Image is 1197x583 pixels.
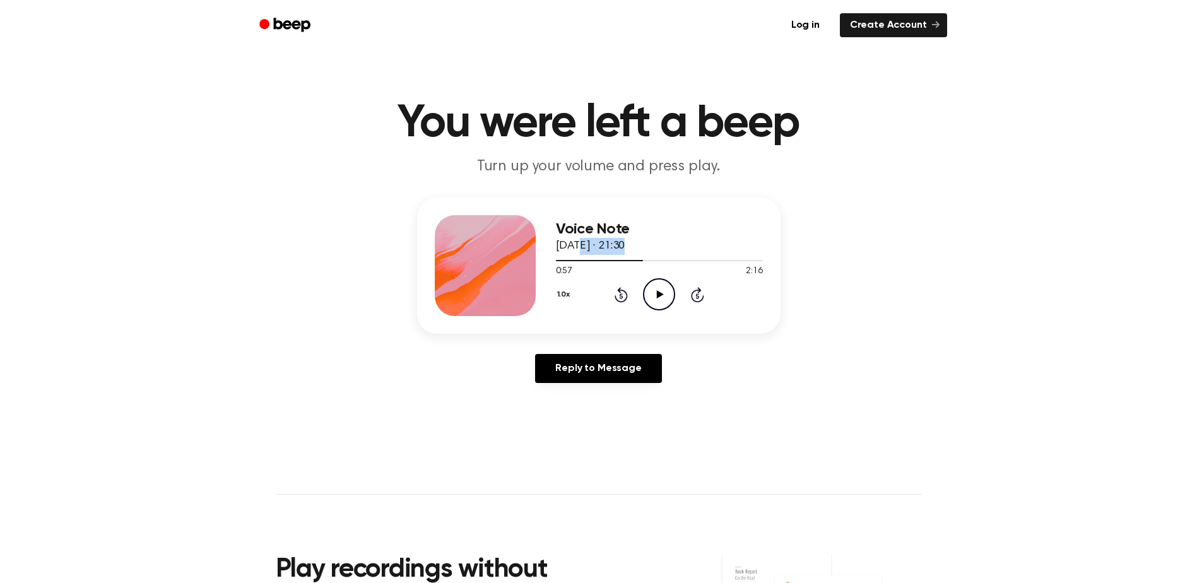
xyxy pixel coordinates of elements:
a: Log in [779,11,832,40]
span: 0:57 [556,265,572,278]
a: Reply to Message [535,354,661,383]
a: Beep [251,13,322,38]
a: Create Account [840,13,947,37]
h1: You were left a beep [276,101,922,146]
span: 2:16 [746,265,762,278]
span: [DATE] · 21:30 [556,240,625,252]
p: Turn up your volume and press play. [357,156,841,177]
h3: Voice Note [556,221,763,238]
button: 1.0x [556,284,575,305]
